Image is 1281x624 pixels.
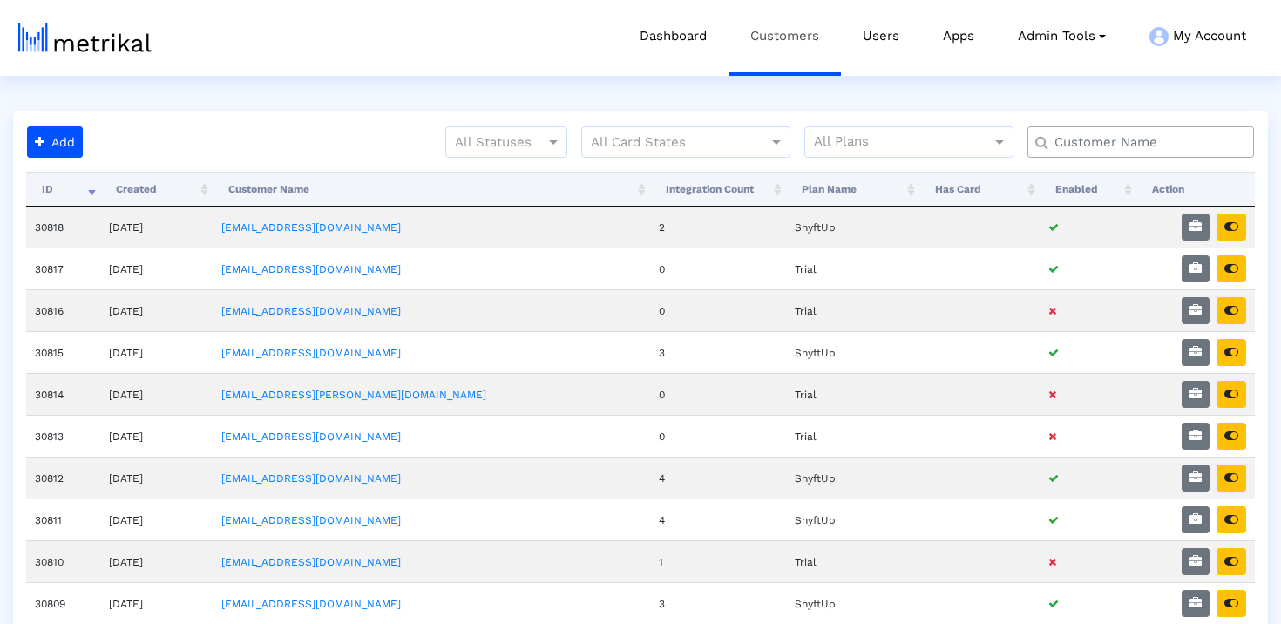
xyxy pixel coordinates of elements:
a: [EMAIL_ADDRESS][DOMAIN_NAME] [221,221,401,234]
td: 30815 [26,331,100,373]
a: [EMAIL_ADDRESS][DOMAIN_NAME] [221,431,401,443]
td: ShyftUp [786,457,919,499]
td: 0 [650,415,786,457]
input: Customer Name [1042,133,1247,152]
th: Enabled: activate to sort column ascending [1040,172,1136,207]
td: Trial [786,415,919,457]
td: 30812 [26,457,100,499]
td: 3 [650,582,786,624]
td: 4 [650,457,786,499]
td: 30809 [26,582,100,624]
th: Plan Name: activate to sort column ascending [786,172,919,207]
td: [DATE] [100,248,213,289]
button: Add [27,126,83,158]
td: 1 [650,540,786,582]
td: Trial [786,248,919,289]
td: 30814 [26,373,100,415]
td: 3 [650,331,786,373]
td: [DATE] [100,207,213,248]
th: Integration Count: activate to sort column ascending [650,172,786,207]
td: 30817 [26,248,100,289]
td: 30811 [26,499,100,540]
td: ShyftUp [786,207,919,248]
a: [EMAIL_ADDRESS][PERSON_NAME][DOMAIN_NAME] [221,389,486,401]
img: metrical-logo-light.png [18,23,152,52]
th: ID: activate to sort column ascending [26,172,100,207]
img: my-account-menu-icon.png [1149,27,1169,46]
td: ShyftUp [786,499,919,540]
a: [EMAIL_ADDRESS][DOMAIN_NAME] [221,514,401,526]
td: 0 [650,289,786,331]
td: Trial [786,373,919,415]
a: [EMAIL_ADDRESS][DOMAIN_NAME] [221,598,401,610]
a: [EMAIL_ADDRESS][DOMAIN_NAME] [221,347,401,359]
th: Has Card: activate to sort column ascending [919,172,1040,207]
td: [DATE] [100,289,213,331]
td: ShyftUp [786,331,919,373]
a: [EMAIL_ADDRESS][DOMAIN_NAME] [221,472,401,485]
a: [EMAIL_ADDRESS][DOMAIN_NAME] [221,556,401,568]
td: [DATE] [100,331,213,373]
td: [DATE] [100,540,213,582]
td: [DATE] [100,457,213,499]
td: 30816 [26,289,100,331]
input: All Plans [814,132,994,154]
input: All Card States [591,132,749,154]
td: 0 [650,373,786,415]
td: [DATE] [100,415,213,457]
a: [EMAIL_ADDRESS][DOMAIN_NAME] [221,263,401,275]
td: 4 [650,499,786,540]
th: Customer Name: activate to sort column ascending [213,172,650,207]
td: [DATE] [100,499,213,540]
td: 30818 [26,207,100,248]
th: Created: activate to sort column ascending [100,172,213,207]
td: Trial [786,289,919,331]
td: [DATE] [100,582,213,624]
td: ShyftUp [786,582,919,624]
td: Trial [786,540,919,582]
td: 0 [650,248,786,289]
td: 30810 [26,540,100,582]
td: 30813 [26,415,100,457]
th: Action [1136,172,1255,207]
td: 2 [650,207,786,248]
td: [DATE] [100,373,213,415]
a: [EMAIL_ADDRESS][DOMAIN_NAME] [221,305,401,317]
